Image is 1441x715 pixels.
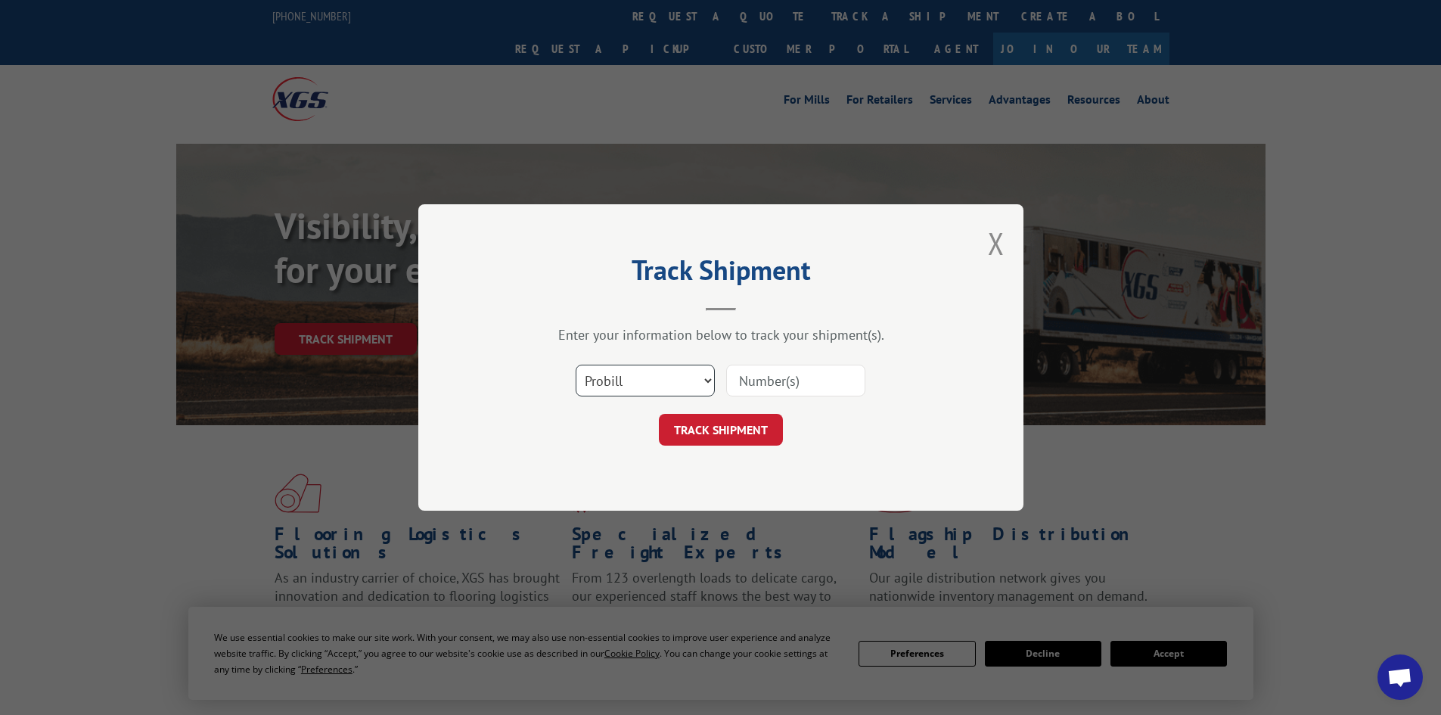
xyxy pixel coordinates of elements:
[659,414,783,446] button: TRACK SHIPMENT
[494,260,948,288] h2: Track Shipment
[726,365,865,396] input: Number(s)
[1377,654,1423,700] div: Open chat
[494,326,948,344] div: Enter your information below to track your shipment(s).
[988,223,1005,263] button: Close modal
